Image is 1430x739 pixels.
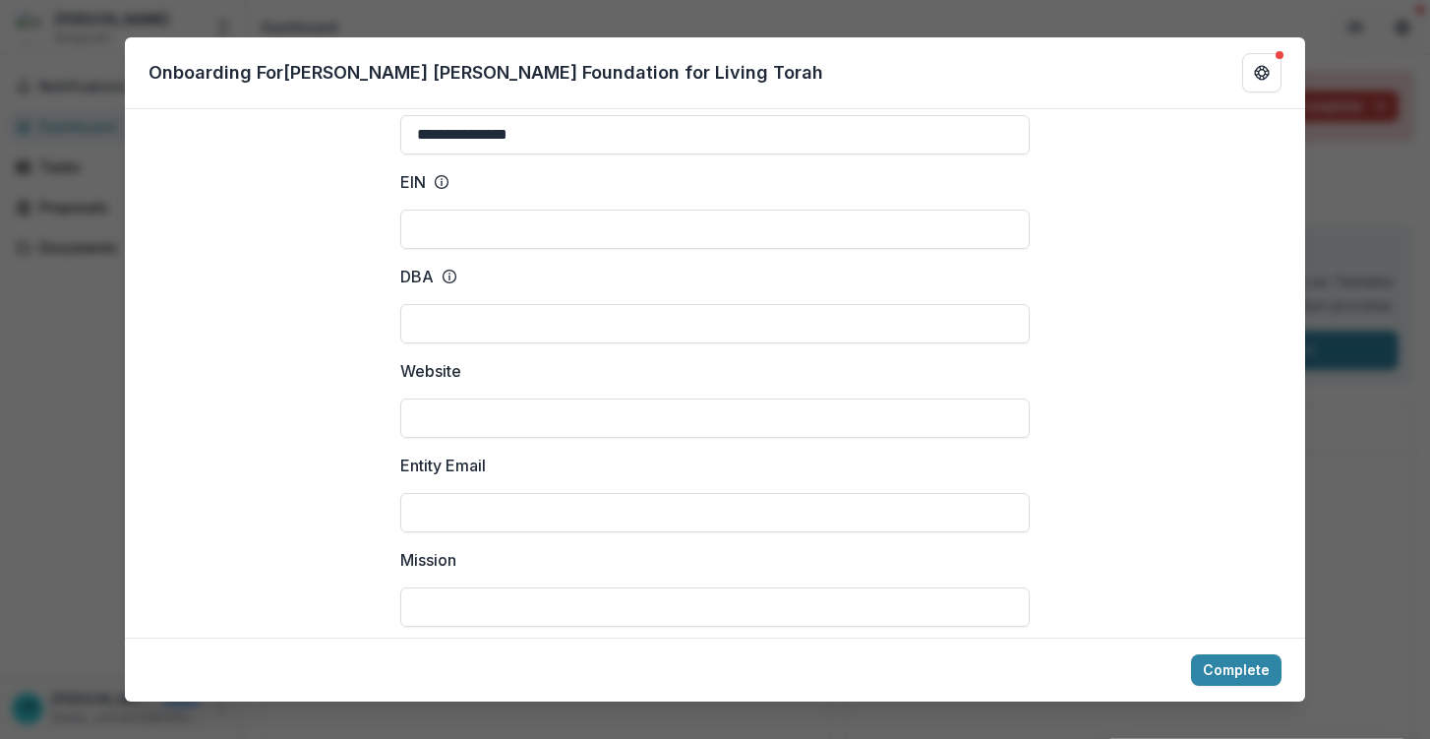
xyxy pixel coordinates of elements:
[400,359,461,383] p: Website
[400,265,434,288] p: DBA
[400,548,456,572] p: Mission
[400,454,486,477] p: Entity Email
[1242,53,1281,92] button: Get Help
[149,59,823,86] p: Onboarding For [PERSON_NAME] [PERSON_NAME] Foundation for Living Torah
[400,170,426,194] p: EIN
[1191,654,1281,686] button: Complete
